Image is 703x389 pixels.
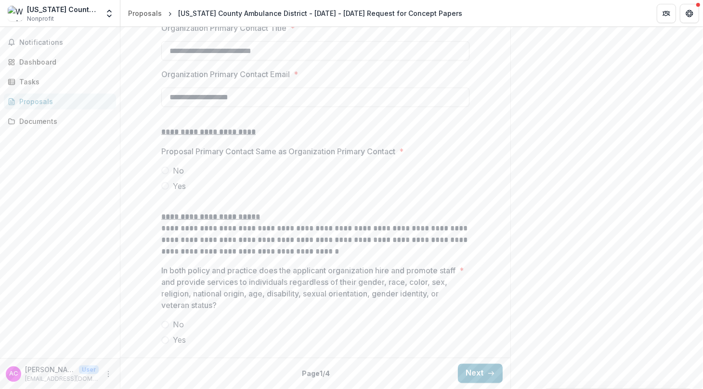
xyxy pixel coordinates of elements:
[302,368,330,378] p: Page 1 / 4
[680,4,699,23] button: Get Help
[4,35,116,50] button: Notifications
[8,6,23,21] img: Washington County Ambulance District
[161,265,456,311] p: In both policy and practice does the applicant organization hire and promote staff and provide se...
[173,319,184,331] span: No
[4,113,116,129] a: Documents
[173,180,186,192] span: Yes
[19,39,112,47] span: Notifications
[4,54,116,70] a: Dashboard
[128,8,162,18] div: Proposals
[103,4,116,23] button: Open entity switcher
[25,364,75,375] p: [PERSON_NAME]
[4,94,116,109] a: Proposals
[161,68,290,80] p: Organization Primary Contact Email
[173,165,184,176] span: No
[124,6,466,20] nav: breadcrumb
[9,371,18,377] div: Amber Coleman
[27,14,54,23] span: Nonprofit
[657,4,676,23] button: Partners
[103,368,114,380] button: More
[19,77,108,87] div: Tasks
[161,146,395,157] p: Proposal Primary Contact Same as Organization Primary Contact
[79,365,99,374] p: User
[458,364,503,383] button: Next
[19,96,108,107] div: Proposals
[4,74,116,90] a: Tasks
[19,57,108,67] div: Dashboard
[173,335,186,346] span: Yes
[161,22,286,34] p: Organization Primary Contact Title
[178,8,462,18] div: [US_STATE] County Ambulance District - [DATE] - [DATE] Request for Concept Papers
[27,4,99,14] div: [US_STATE] County Ambulance District
[19,116,108,126] div: Documents
[124,6,166,20] a: Proposals
[25,375,99,383] p: [EMAIL_ADDRESS][DOMAIN_NAME]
